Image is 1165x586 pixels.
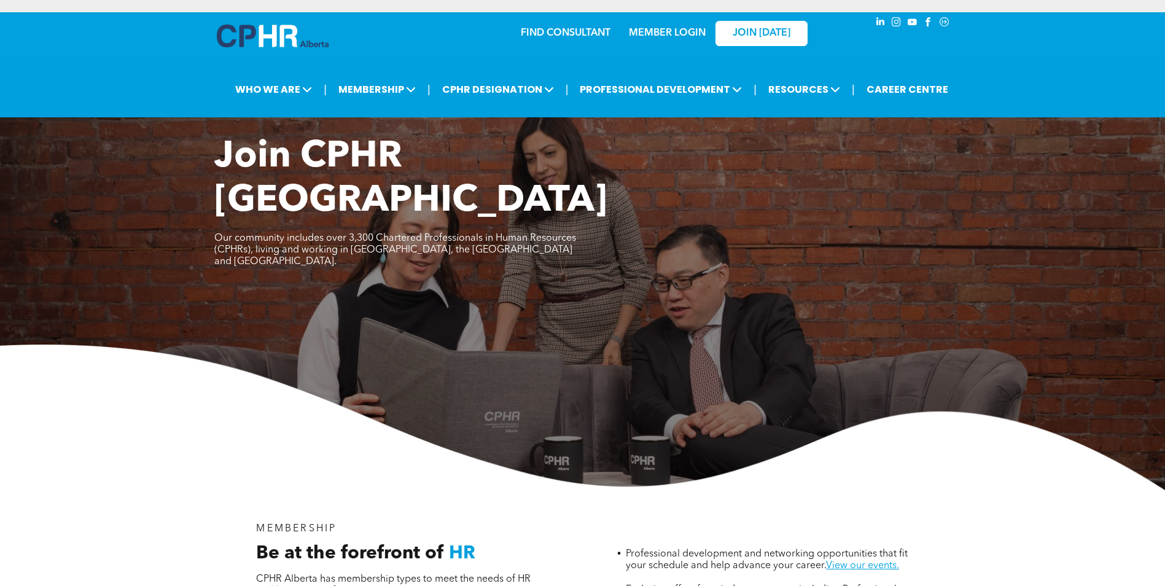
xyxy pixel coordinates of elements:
a: CAREER CENTRE [863,78,952,101]
span: PROFESSIONAL DEVELOPMENT [576,78,746,101]
a: FIND CONSULTANT [521,28,610,38]
span: MEMBERSHIP [335,78,419,101]
a: View our events. [826,561,899,571]
a: JOIN [DATE] [715,21,808,46]
span: HR [449,544,475,563]
span: Professional development and networking opportunities that fit your schedule and help advance you... [626,549,908,571]
span: CPHR DESIGNATION [438,78,558,101]
span: Our community includes over 3,300 Chartered Professionals in Human Resources (CPHRs), living and ... [214,233,576,267]
li: | [852,77,855,102]
span: RESOURCES [765,78,844,101]
a: Social network [938,15,951,32]
span: JOIN [DATE] [733,28,790,39]
a: facebook [922,15,935,32]
span: WHO WE ARE [232,78,316,101]
li: | [324,77,327,102]
li: | [566,77,569,102]
span: Be at the forefront of [256,544,444,563]
a: linkedin [874,15,887,32]
span: MEMBERSHIP [256,524,337,534]
a: youtube [906,15,919,32]
li: | [754,77,757,102]
a: MEMBER LOGIN [629,28,706,38]
img: A blue and white logo for cp alberta [217,25,329,47]
span: Join CPHR [GEOGRAPHIC_DATA] [214,139,607,220]
li: | [427,77,431,102]
a: instagram [890,15,903,32]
